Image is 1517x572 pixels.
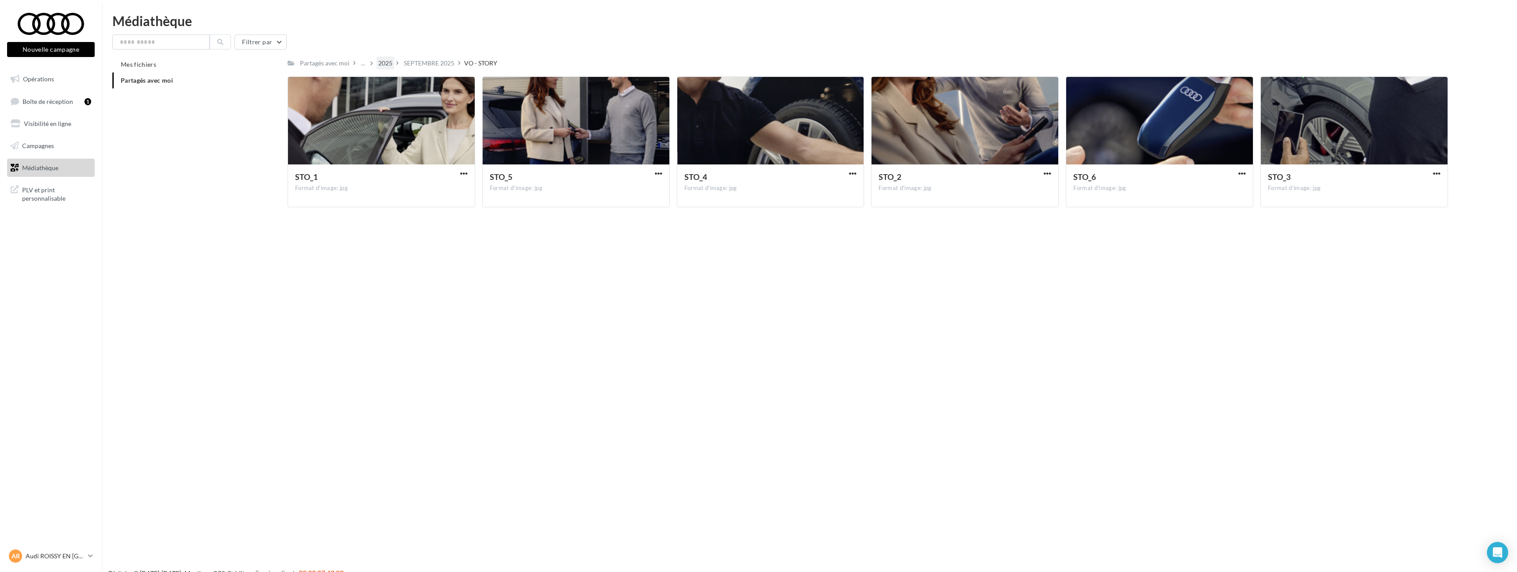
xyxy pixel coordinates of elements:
[121,61,156,68] span: Mes fichiers
[7,548,95,564] a: AR Audi ROISSY EN [GEOGRAPHIC_DATA]
[121,76,173,84] span: Partagés avec moi
[1073,184,1246,192] div: Format d'image: jpg
[378,59,392,68] div: 2025
[879,184,1051,192] div: Format d'image: jpg
[1268,172,1290,182] span: STO_3
[12,552,20,561] span: AR
[490,172,512,182] span: STO_5
[5,70,96,88] a: Opérations
[5,137,96,155] a: Campagnes
[23,75,54,83] span: Opérations
[22,142,54,149] span: Campagnes
[879,172,901,182] span: STO_2
[7,42,95,57] button: Nouvelle campagne
[684,184,857,192] div: Format d'image: jpg
[464,59,497,68] div: VO - STORY
[26,552,84,561] p: Audi ROISSY EN [GEOGRAPHIC_DATA]
[404,59,454,68] div: SEPTEMBRE 2025
[359,57,367,69] div: ...
[1268,184,1440,192] div: Format d'image: jpg
[22,164,58,171] span: Médiathèque
[23,97,73,105] span: Boîte de réception
[5,180,96,206] a: PLV et print personnalisable
[300,59,349,68] div: Partagés avec moi
[684,172,707,182] span: STO_4
[1487,542,1508,563] div: Open Intercom Messenger
[112,14,1506,27] div: Médiathèque
[295,184,468,192] div: Format d'image: jpg
[295,172,318,182] span: STO_1
[5,159,96,177] a: Médiathèque
[84,98,91,105] div: 1
[5,114,96,133] a: Visibilité en ligne
[22,184,91,203] span: PLV et print personnalisable
[24,120,71,127] span: Visibilité en ligne
[234,34,287,50] button: Filtrer par
[490,184,662,192] div: Format d'image: jpg
[5,92,96,111] a: Boîte de réception1
[1073,172,1096,182] span: STO_6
